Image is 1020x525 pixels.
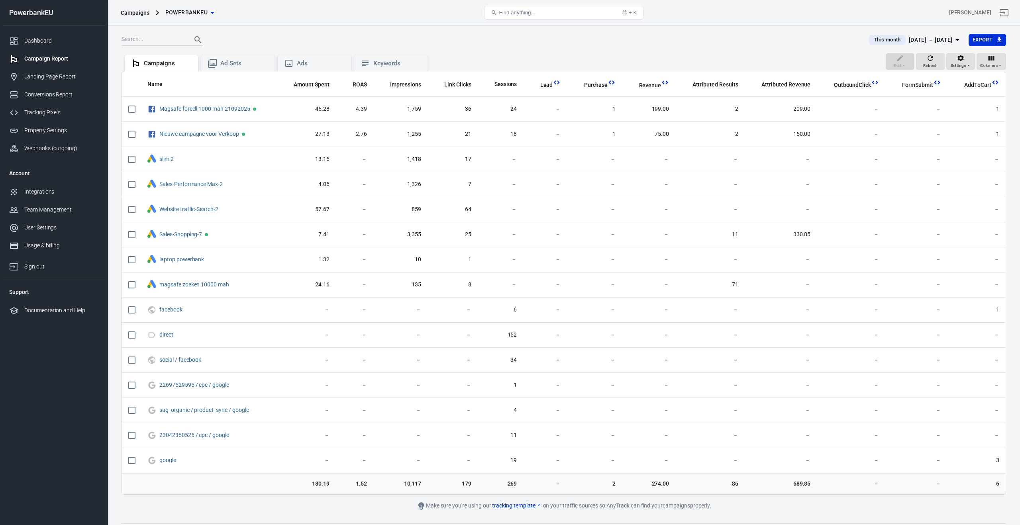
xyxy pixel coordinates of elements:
[823,281,879,289] span: －
[24,223,98,232] div: User Settings
[3,255,105,276] a: Sign out
[147,129,156,139] svg: Facebook Ads
[24,306,98,315] div: Documentation and Help
[682,231,738,239] span: 11
[159,257,205,262] span: laptop powerbank
[434,331,471,339] span: －
[892,180,941,188] span: －
[892,306,941,314] span: －
[628,281,669,289] span: －
[380,331,421,339] span: －
[3,201,105,219] a: Team Management
[484,105,517,113] span: 24
[751,105,811,113] span: 209.00
[530,81,553,89] span: Lead
[159,432,229,438] a: 23042360525 / cpc / google
[530,130,561,138] span: －
[954,81,991,89] span: AddToCart
[353,80,367,89] span: The total return on ad spend
[530,155,561,163] span: －
[159,457,176,463] a: google
[954,331,999,339] span: －
[949,8,991,17] div: Account id: euM9DEON
[484,331,517,339] span: 152
[692,81,738,89] span: Attributed Results
[283,130,330,138] span: 27.13
[682,256,738,264] span: －
[283,180,330,188] span: 4.06
[3,237,105,255] a: Usage & billing
[159,131,239,137] a: Nieuwe campagne voor Verkoop
[682,130,738,138] span: 2
[283,231,330,239] span: 7.41
[24,126,98,135] div: Property Settings
[751,80,810,89] span: The total revenue attributed according to your ad network (Facebook, Google, etc.)
[823,206,879,214] span: －
[682,331,738,339] span: －
[434,80,471,89] span: The number of clicks on links within the ad that led to advertiser-specified destinations
[283,256,330,264] span: 1.32
[159,231,202,237] a: Sales-Shopping-7
[608,78,616,86] svg: This column is calculated from AnyTrack real-time data
[147,305,156,315] svg: UTM & Web Traffic
[3,164,105,183] li: Account
[147,80,173,88] span: Name
[484,6,643,20] button: Find anything...⌘ + K
[823,155,879,163] span: －
[823,130,879,138] span: －
[834,81,871,89] span: OutboundClick
[573,331,616,339] span: －
[294,81,330,89] span: Amount Spent
[380,406,421,414] span: －
[964,81,991,89] span: AddToCart
[682,105,738,113] span: 2
[628,231,669,239] span: －
[159,181,223,187] a: Sales-Performance Max-2
[484,155,517,163] span: －
[159,357,202,362] span: social / facebook
[188,30,208,49] button: Search
[969,34,1006,46] button: Export
[147,104,156,114] svg: Facebook Ads
[484,306,517,314] span: 6
[902,81,933,89] span: FormSubmit
[622,10,637,16] div: ⌘ + K
[434,306,471,314] span: －
[573,155,616,163] span: －
[283,331,330,339] span: －
[954,306,999,314] span: 1
[24,144,98,153] div: Webhooks (outgoing)
[751,331,811,339] span: －
[159,156,174,162] a: slim 2
[892,356,941,364] span: －
[954,155,999,163] span: －
[628,155,669,163] span: －
[3,121,105,139] a: Property Settings
[159,206,218,212] a: Website traffic-Search-2
[484,406,517,414] span: 4
[751,206,811,214] span: －
[434,155,471,163] span: 17
[892,281,941,289] span: －
[147,205,156,214] div: Google Ads
[977,53,1006,71] button: Columns
[434,256,471,264] span: 1
[628,130,669,138] span: 75.00
[147,406,156,415] svg: Google
[751,256,811,264] span: －
[751,155,811,163] span: －
[342,231,367,239] span: －
[159,281,229,288] a: magsafe zoeken 10000 mah
[283,206,330,214] span: 57.67
[751,306,811,314] span: －
[147,80,163,88] span: Name
[159,106,251,112] span: Magsafe forcell 1000 mah 21092025
[373,59,421,68] div: Keywords
[444,81,471,89] span: Link Clicks
[823,256,879,264] span: －
[3,50,105,68] a: Campaign Report
[574,81,608,89] span: Purchase
[294,80,330,89] span: The estimated total amount of money you've spent on your campaign, ad set or ad during its schedule.
[823,105,879,113] span: －
[751,281,811,289] span: －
